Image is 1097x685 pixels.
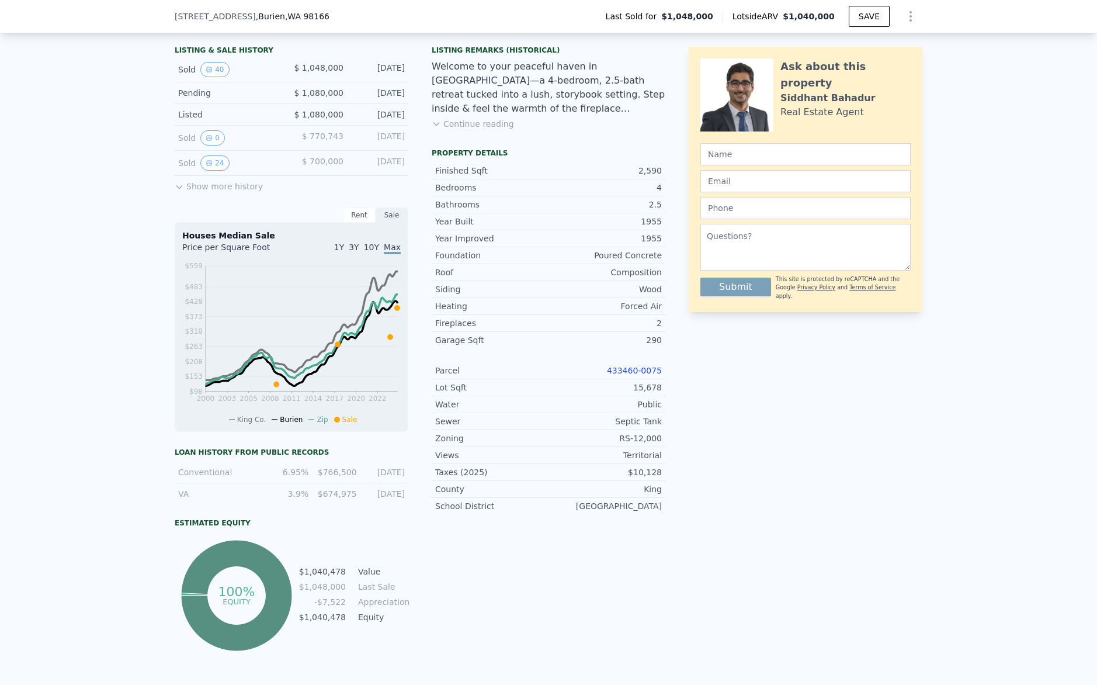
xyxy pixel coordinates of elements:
span: $ 1,048,000 [294,63,343,72]
div: Public [548,399,662,410]
td: Value [356,565,408,578]
div: Property details [432,148,665,158]
tspan: 2003 [218,395,237,403]
div: [DATE] [353,155,405,171]
tspan: 100% [218,584,255,599]
div: Taxes (2025) [435,466,548,478]
span: , Burien [256,11,329,22]
tspan: 2011 [283,395,301,403]
span: Lotside ARV [733,11,783,22]
div: Real Estate Agent [780,105,864,119]
div: [DATE] [353,87,405,99]
div: Welcome to your peaceful haven in [GEOGRAPHIC_DATA]—a 4-bedroom, 2.5-bath retreat tucked into a l... [432,60,665,116]
div: Zoning [435,433,548,444]
div: Listed [178,109,282,120]
span: $1,040,000 [783,12,835,21]
span: 10Y [364,243,379,252]
div: Lot Sqft [435,382,548,393]
div: Water [435,399,548,410]
div: King [548,483,662,495]
div: Sewer [435,416,548,427]
div: $10,128 [548,466,662,478]
span: $ 770,743 [302,132,343,141]
div: Sale [376,207,408,223]
button: Show Options [899,5,922,28]
input: Phone [700,197,911,219]
td: Equity [356,611,408,624]
span: Zip [317,416,328,424]
div: [DATE] [364,466,405,478]
div: 4 [548,182,662,193]
div: County [435,483,548,495]
tspan: 2020 [347,395,365,403]
td: $1,040,478 [298,611,346,624]
div: Sold [178,62,282,77]
div: Garage Sqft [435,334,548,346]
div: LISTING & SALE HISTORY [175,46,408,57]
div: [DATE] [353,130,405,146]
div: Price per Square Foot [182,241,291,260]
tspan: $373 [185,313,203,321]
div: Houses Median Sale [182,230,401,241]
div: School District [435,500,548,512]
div: Loan history from public records [175,448,408,457]
div: VA [178,488,261,500]
span: $ 700,000 [302,157,343,166]
div: [DATE] [353,109,405,120]
button: Continue reading [432,118,514,130]
tspan: $559 [185,262,203,270]
div: [DATE] [364,488,405,500]
div: Parcel [435,365,548,376]
div: $674,975 [315,488,356,500]
div: 3.9% [268,488,308,500]
div: Estimated Equity [175,518,408,528]
div: Heating [435,300,548,312]
div: Forced Air [548,300,662,312]
div: RS-12,000 [548,433,662,444]
div: Sold [178,130,282,146]
div: 1955 [548,233,662,244]
tspan: 2000 [197,395,215,403]
td: -$7,522 [298,596,346,608]
tspan: $98 [189,388,203,396]
span: Max [384,243,401,254]
span: $ 1,080,000 [294,110,343,119]
div: Roof [435,267,548,278]
div: 6.95% [268,466,308,478]
div: Bathrooms [435,199,548,210]
a: Privacy Policy [797,284,835,290]
div: Fireplaces [435,317,548,329]
div: This site is protected by reCAPTCHA and the Google and apply. [776,275,911,300]
span: 1Y [334,243,344,252]
button: Show more history [175,176,263,192]
div: 2,590 [548,165,662,177]
div: Poured Concrete [548,250,662,261]
span: Sale [342,416,357,424]
tspan: 2017 [326,395,344,403]
span: King Co. [237,416,266,424]
div: 2.5 [548,199,662,210]
span: Last Sold for [606,11,662,22]
div: Composition [548,267,662,278]
span: $1,048,000 [661,11,713,22]
div: 2 [548,317,662,329]
div: Views [435,449,548,461]
input: Email [700,170,911,192]
div: 1955 [548,216,662,227]
div: 15,678 [548,382,662,393]
span: $ 1,080,000 [294,88,343,98]
span: Burien [280,416,303,424]
div: Year Built [435,216,548,227]
tspan: 2008 [261,395,279,403]
button: View historical data [200,62,229,77]
td: Appreciation [356,596,408,608]
a: 433460-0075 [607,366,662,375]
div: Bedrooms [435,182,548,193]
tspan: 2005 [239,395,258,403]
div: 290 [548,334,662,346]
div: Septic Tank [548,416,662,427]
tspan: $318 [185,327,203,335]
div: Foundation [435,250,548,261]
div: Listing Remarks (Historical) [432,46,665,55]
tspan: $153 [185,372,203,380]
